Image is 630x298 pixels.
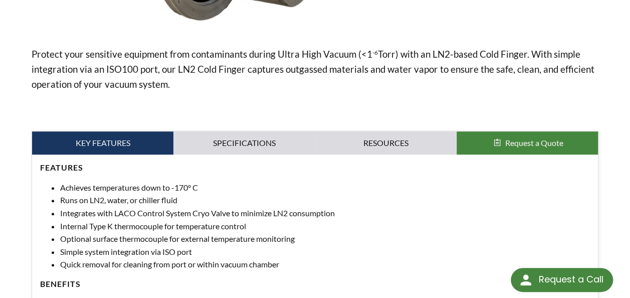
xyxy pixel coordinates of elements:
button: Request a Quote [457,131,598,155]
li: Achieves temperatures down to -170° C [60,181,590,194]
h4: Benefits [40,279,590,289]
li: Internal Type K thermocouple for temperature control [60,220,590,233]
div: Request a Call [538,268,603,291]
h4: Features [40,163,590,173]
a: Specifications [173,131,315,155]
li: Simple system integration via ISO port [60,245,590,258]
a: Resources [315,131,457,155]
li: Optional surface thermocouple for external temperature monitoring [60,232,590,245]
sup: -6 [372,49,378,56]
p: Protect your sensitive equipment from contaminants during Ultra High Vacuum (<1 Torr) with an LN2... [32,47,598,92]
li: Runs on LN2, water, or chiller fluid [60,194,590,207]
div: Request a Call [511,268,613,292]
li: Integrates with LACO Control System Cryo Valve to minimize LN2 consumption [60,207,590,220]
a: Key Features [32,131,173,155]
span: Request a Quote [505,138,563,147]
img: round button [518,272,534,288]
li: Quick removal for cleaning from port or within vacuum chamber [60,258,590,271]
